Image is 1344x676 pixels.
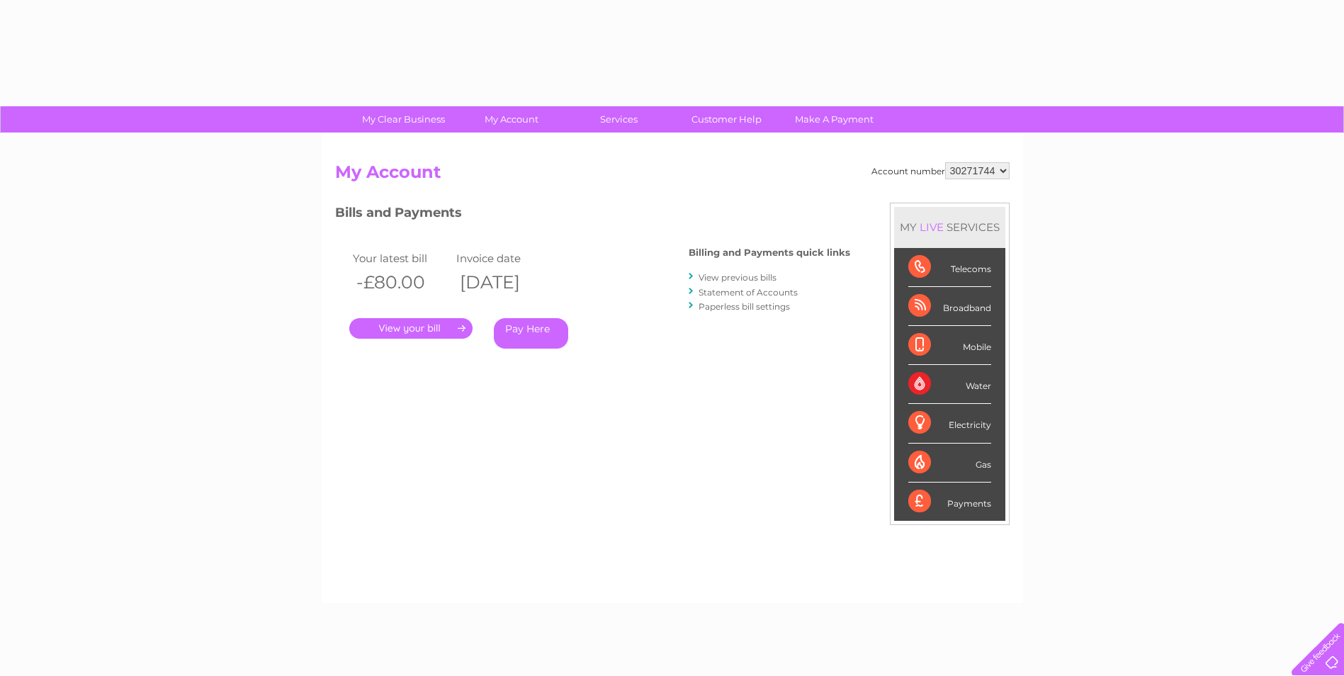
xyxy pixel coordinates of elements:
[908,326,991,365] div: Mobile
[894,207,1005,247] div: MY SERVICES
[908,444,991,483] div: Gas
[689,247,850,258] h4: Billing and Payments quick links
[453,249,556,268] td: Invoice date
[335,203,850,227] h3: Bills and Payments
[453,106,570,133] a: My Account
[560,106,677,133] a: Services
[699,287,798,298] a: Statement of Accounts
[908,483,991,521] div: Payments
[699,272,777,283] a: View previous bills
[494,318,568,349] a: Pay Here
[908,287,991,326] div: Broadband
[453,268,556,297] th: [DATE]
[349,249,453,268] td: Your latest bill
[335,162,1010,189] h2: My Account
[699,301,790,312] a: Paperless bill settings
[871,162,1010,179] div: Account number
[349,268,453,297] th: -£80.00
[908,404,991,443] div: Electricity
[349,318,473,339] a: .
[908,365,991,404] div: Water
[776,106,893,133] a: Make A Payment
[668,106,785,133] a: Customer Help
[917,220,947,234] div: LIVE
[345,106,462,133] a: My Clear Business
[908,248,991,287] div: Telecoms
